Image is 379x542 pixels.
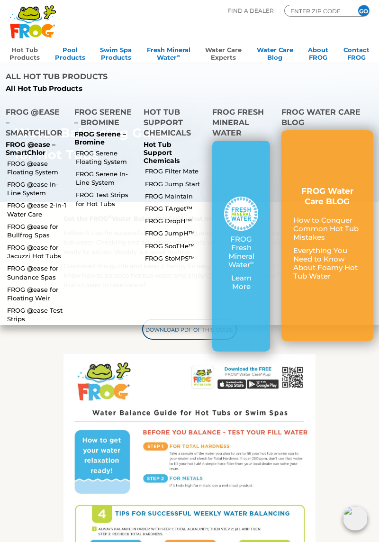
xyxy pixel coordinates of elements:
[6,107,63,141] h4: FROG @ease – SmartChlor
[145,254,204,262] a: FROG StoMPS™
[74,107,132,130] h4: FROG Serene – Bromine
[293,246,361,280] p: Everything You Need to Know About Foamy Hot Tub Water
[343,506,368,531] img: openIcon
[142,319,237,340] a: Download PDF of this Guide
[293,216,361,242] p: How to Conquer Common Hot Tub Mistakes
[224,274,258,291] p: Learn More
[144,107,201,141] h4: Hot Tub Support Chemicals
[7,159,66,176] a: FROG @ease Floating System
[224,235,258,269] p: FROG Fresh Mineral Water
[358,5,369,16] input: GO
[145,167,204,175] a: FROG Filter Mate
[55,43,85,62] a: PoolProducts
[6,84,182,93] a: All Hot Tub Products
[281,107,373,130] h4: FROG Water Care Blog
[76,149,135,166] a: FROG Serene Floating System
[293,186,361,285] a: FROG Water Care BLOG How to Conquer Common Hot Tub Mistakes Everything You Need to Know About Foa...
[205,43,242,62] a: Water CareExperts
[147,43,190,62] a: Fresh MineralWater∞
[224,197,258,295] a: FROG Fresh Mineral Water∞ Learn More
[257,43,293,62] a: Water CareBlog
[76,190,135,208] a: FROG Test Strips for Hot Tubs
[7,306,66,323] a: FROG @ease Test Strips
[7,285,66,302] a: FROG @ease for Floating Weir
[7,180,66,197] a: FROG @ease In-Line System
[6,72,182,84] h4: All Hot Tub Products
[7,201,66,218] a: FROG @ease 2-in-1 Water Care
[145,229,204,237] a: FROG JumpH™
[7,222,66,239] a: FROG @ease for Bullfrog Spas
[145,204,204,213] a: FROG TArget™
[6,141,63,157] p: FROG @ease – SmartChlor
[7,243,66,260] a: FROG @ease for Jacuzzi Hot Tubs
[177,53,180,58] sup: ∞
[250,259,254,266] sup: ∞
[76,170,135,187] a: FROG Serene In-Line System
[145,242,204,250] a: FROG SooTHe™
[7,264,66,281] a: FROG @ease for Sundance Spas
[145,192,204,200] a: FROG Maintain
[145,217,204,225] a: FROG DropH™
[293,186,361,207] h3: FROG Water Care BLOG
[212,107,270,141] h4: FROG Fresh Mineral Water
[9,43,40,62] a: Hot TubProducts
[74,130,132,146] p: FROG Serene – Bromine
[289,7,346,15] input: Zip Code Form
[144,140,180,165] a: Hot Tub Support Chemicals
[145,180,204,188] a: FROG Jump Start
[227,5,274,17] p: Find A Dealer
[343,43,370,62] a: ContactFROG
[100,43,132,62] a: Swim SpaProducts
[308,43,328,62] a: AboutFROG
